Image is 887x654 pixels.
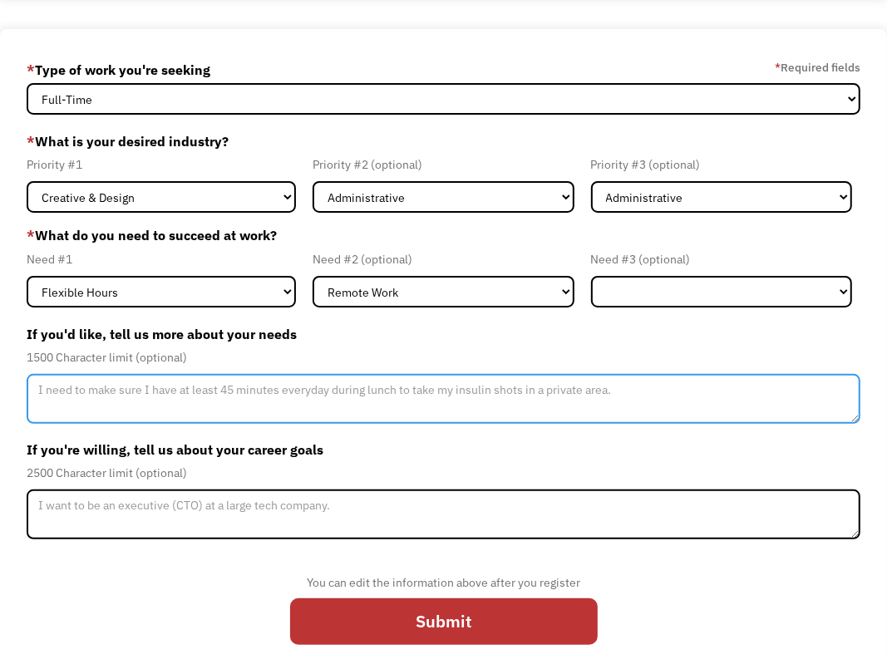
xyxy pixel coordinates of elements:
div: Priority #3 (optional) [591,155,852,175]
label: Required fields [775,57,860,77]
div: Priority #2 (optional) [313,155,574,175]
div: Need #2 (optional) [313,249,574,269]
div: Need #3 (optional) [591,249,852,269]
label: Type of work you're seeking [27,57,210,83]
input: Submit [290,598,598,644]
label: If you're willing, tell us about your career goals [27,436,860,463]
div: Priority #1 [27,155,296,175]
label: If you'd like, tell us more about your needs [27,321,860,347]
div: You can edit the information above after you register [290,573,598,593]
div: Need #1 [27,249,296,269]
label: What is your desired industry? [27,128,860,155]
div: 1500 Character limit (optional) [27,347,860,367]
div: 2500 Character limit (optional) [27,463,860,483]
label: What do you need to succeed at work? [27,225,860,245]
